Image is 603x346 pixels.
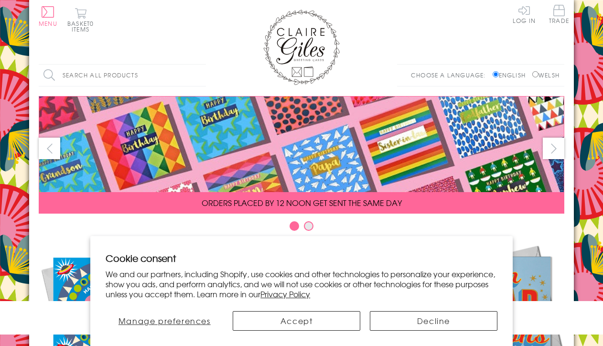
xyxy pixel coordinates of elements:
[106,251,497,265] h2: Cookie consent
[411,71,491,79] p: Choose a language:
[106,269,497,299] p: We and our partners, including Shopify, use cookies and other technologies to personalize your ex...
[233,311,360,331] button: Accept
[202,197,402,208] span: ORDERS PLACED BY 12 NOON GET SENT THE SAME DAY
[67,8,94,32] button: Basket0 items
[304,221,313,231] button: Carousel Page 2
[260,288,310,300] a: Privacy Policy
[106,311,223,331] button: Manage preferences
[543,138,564,159] button: next
[39,19,57,28] span: Menu
[72,19,94,33] span: 0 items
[493,71,499,77] input: English
[549,5,569,25] a: Trade
[290,221,299,231] button: Carousel Page 1 (Current Slide)
[263,10,340,85] img: Claire Giles Greetings Cards
[39,65,206,86] input: Search all products
[39,6,57,26] button: Menu
[493,71,530,79] label: English
[513,5,536,23] a: Log In
[549,5,569,23] span: Trade
[196,65,206,86] input: Search
[118,315,211,326] span: Manage preferences
[532,71,538,77] input: Welsh
[39,138,60,159] button: prev
[370,311,497,331] button: Decline
[39,221,564,236] div: Carousel Pagination
[532,71,560,79] label: Welsh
